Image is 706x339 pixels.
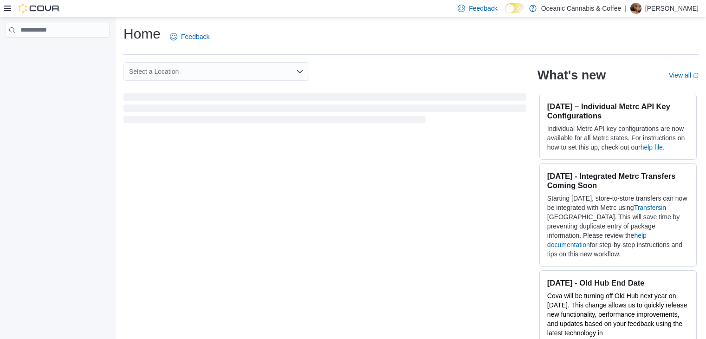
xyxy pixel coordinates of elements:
[19,4,60,13] img: Cova
[181,32,209,41] span: Feedback
[641,143,663,151] a: help file
[541,3,622,14] p: Oceanic Cannabis & Coffee
[469,4,497,13] span: Feedback
[630,3,641,14] div: Garrett Doucette
[547,278,689,287] h3: [DATE] - Old Hub End Date
[634,204,661,211] a: Transfers
[547,232,647,248] a: help documentation
[547,124,689,152] p: Individual Metrc API key configurations are now available for all Metrc states. For instructions ...
[625,3,627,14] p: |
[547,194,689,259] p: Starting [DATE], store-to-store transfers can now be integrated with Metrc using in [GEOGRAPHIC_D...
[166,27,213,46] a: Feedback
[123,95,526,125] span: Loading
[538,68,606,83] h2: What's new
[693,73,699,78] svg: External link
[123,25,161,43] h1: Home
[505,3,525,13] input: Dark Mode
[6,39,110,62] nav: Complex example
[547,102,689,120] h3: [DATE] – Individual Metrc API Key Configurations
[547,171,689,190] h3: [DATE] - Integrated Metrc Transfers Coming Soon
[645,3,699,14] p: [PERSON_NAME]
[296,68,304,75] button: Open list of options
[669,72,699,79] a: View allExternal link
